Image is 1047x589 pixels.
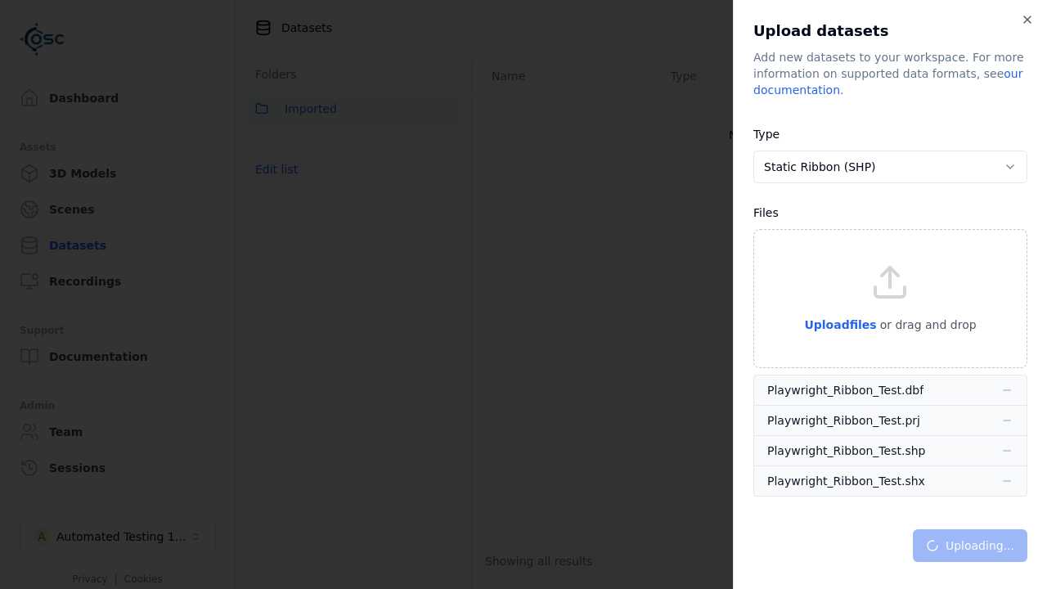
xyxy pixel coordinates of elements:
[753,20,1027,43] h2: Upload datasets
[767,473,925,489] div: Playwright_Ribbon_Test.shx
[767,412,920,429] div: Playwright_Ribbon_Test.prj
[753,128,780,141] label: Type
[767,443,925,459] div: Playwright_Ribbon_Test.shp
[767,382,923,398] div: Playwright_Ribbon_Test.dbf
[877,315,977,335] p: or drag and drop
[804,318,876,331] span: Upload files
[753,206,779,219] label: Files
[753,49,1027,98] div: Add new datasets to your workspace. For more information on supported data formats, see .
